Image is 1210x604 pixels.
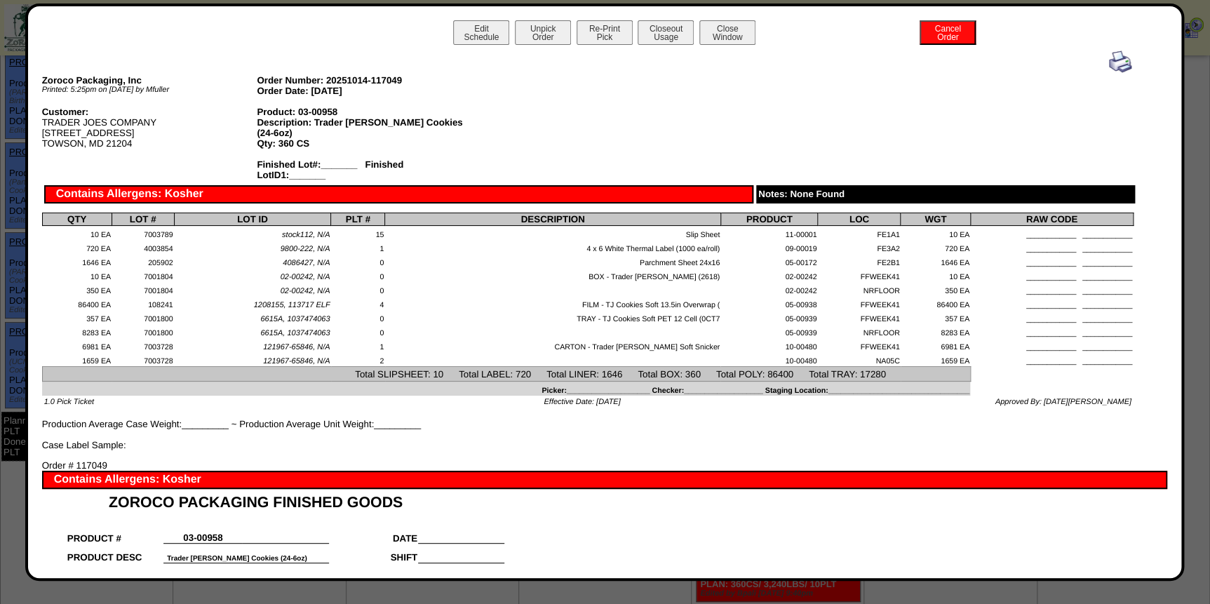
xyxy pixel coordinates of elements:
th: PLT # [331,213,385,226]
td: DATE [329,524,418,544]
span: Approved By: [DATE][PERSON_NAME] [995,398,1131,406]
td: 7003728 [112,338,174,352]
th: PRODUCT [720,213,817,226]
div: Printed: 5:25pm on [DATE] by Mfuller [42,86,257,94]
td: ____________ ____________ [970,226,1133,240]
td: 6981 EA [42,338,112,352]
div: Contains Allergens: Kosher [44,185,754,203]
span: 1.0 Pick Ticket [44,398,94,406]
td: ____________ ____________ [970,324,1133,338]
td: 1646 EA [42,254,112,268]
button: CancelOrder [920,20,976,45]
th: DESCRIPTION [385,213,721,226]
td: 10 EA [42,226,112,240]
td: PRODUCT DESC [67,544,164,563]
td: 7001800 [112,310,174,324]
span: Effective Date: [DATE] [544,398,620,406]
td: 357 EA [901,310,970,324]
span: 6615A, 1037474063 [260,315,330,323]
td: Picker:____________________ Checker:___________________ Staging Location:________________________... [42,382,970,396]
td: Total SLIPSHEET: 10 Total LABEL: 720 Total LINER: 1646 Total BOX: 360 Total POLY: 86400 Total TRA... [42,367,970,382]
td: 350 EA [42,282,112,296]
td: ZOROCO PACKAGING FINISHED GOODS [67,489,504,511]
span: 4086427, N/A [283,259,330,267]
div: Finished Lot#:_______ Finished LotID1:_______ [257,159,472,180]
div: Order Date: [DATE] [257,86,472,96]
td: 05-00939 [720,310,817,324]
td: 720 EA [901,240,970,254]
td: 02-00242 [720,268,817,282]
td: 2 [331,352,385,366]
td: 6981 EA [901,338,970,352]
td: ____________ ____________ [970,310,1133,324]
td: 02-00242 [720,282,817,296]
td: FILM - TJ Cookies Soft 13.5in Overwrap ( [385,296,721,310]
td: 8283 EA [42,324,112,338]
td: 7003789 [112,226,174,240]
td: NRFLOOR [818,282,901,296]
td: FFWEEK41 [818,338,901,352]
td: 10 EA [901,268,970,282]
button: CloseoutUsage [638,20,694,45]
td: ____________ ____________ [970,268,1133,282]
td: PRODUCT # [67,524,164,544]
td: 1659 EA [901,352,970,366]
span: 02-00242, N/A [281,273,330,281]
td: 10-00480 [720,352,817,366]
td: 108241 [112,296,174,310]
td: TRAY - TJ Cookies Soft PET 12 Cell (0CT7 [385,310,721,324]
td: 7001804 [112,282,174,296]
td: 0 [331,282,385,296]
td: CARTON - Trader [PERSON_NAME] Soft Snicker [385,338,721,352]
td: 205902 [112,254,174,268]
td: Parchment Sheet 24x16 [385,254,721,268]
span: 1208155, 113717 ELF [254,301,330,309]
span: 02-00242, N/A [281,287,330,295]
div: Notes: None Found [756,185,1135,203]
td: FFWEEK41 [818,268,901,282]
td: 05-00939 [720,324,817,338]
td: NA05C [818,352,901,366]
th: LOT ID [174,213,331,226]
td: 8283 EA [901,324,970,338]
td: FFWEEK41 [818,296,901,310]
td: 1 [331,240,385,254]
img: print.gif [1109,51,1131,73]
td: ____________ ____________ [970,296,1133,310]
th: RAW CODE [970,213,1133,226]
td: ____________ ____________ [970,240,1133,254]
td: ____________ ____________ [970,338,1133,352]
td: 357 EA [42,310,112,324]
div: Qty: 360 CS [257,138,472,149]
td: FFWEEK41 [818,310,901,324]
td: 15 [331,226,385,240]
td: NRFLOOR [818,324,901,338]
td: 86400 EA [42,296,112,310]
td: LOT NUMBER [67,563,164,582]
td: 11-00001 [720,226,817,240]
td: Slip Sheet [385,226,721,240]
td: 05-00938 [720,296,817,310]
td: 7003728 [112,352,174,366]
td: 86400 EA [901,296,970,310]
td: ____________ ____________ [970,254,1133,268]
th: LOT # [112,213,174,226]
td: 10 EA [901,226,970,240]
div: Zoroco Packaging, Inc [42,75,257,86]
th: LOC [818,213,901,226]
span: 9800-222, N/A [281,245,330,253]
span: 121967-65846, N/A [263,343,330,351]
td: FE1A1 [818,226,901,240]
td: 09-00019 [720,240,817,254]
td: 720 EA [42,240,112,254]
td: FE3A2 [818,240,901,254]
div: Product: 03-00958 [257,107,472,117]
button: UnpickOrder [515,20,571,45]
td: 0 [331,324,385,338]
td: FE2B1 [818,254,901,268]
td: BOX - Trader [PERSON_NAME] (2618) [385,268,721,282]
span: 121967-65846, N/A [263,357,330,365]
td: 03-00958 [163,524,242,544]
td: 0 [331,254,385,268]
td: 350 EA [901,282,970,296]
